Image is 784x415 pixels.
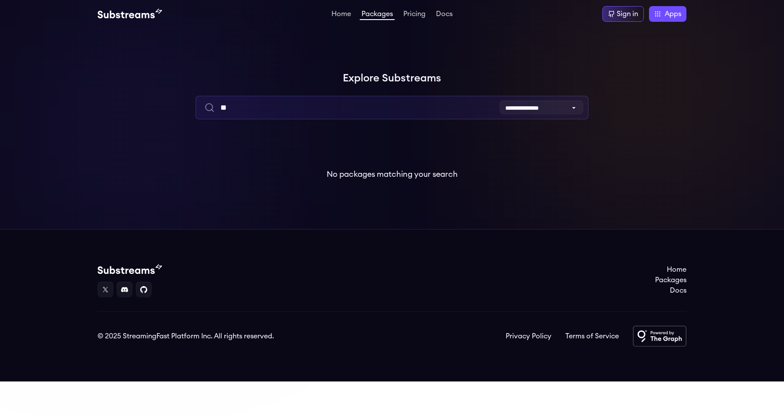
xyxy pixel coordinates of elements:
span: Apps [665,9,681,19]
a: Docs [434,10,454,19]
a: Pricing [402,10,427,19]
h1: Explore Substreams [98,70,686,87]
a: Sign in [602,6,644,22]
a: Home [655,264,686,275]
a: Home [330,10,353,19]
div: © 2025 StreamingFast Platform Inc. All rights reserved. [98,331,274,341]
a: Privacy Policy [506,331,551,341]
a: Terms of Service [565,331,619,341]
a: Packages [360,10,395,20]
a: Packages [655,275,686,285]
img: Substream's logo [98,9,162,19]
a: Docs [655,285,686,296]
div: Sign in [617,9,638,19]
img: Substream's logo [98,264,162,275]
img: Powered by The Graph [633,326,686,347]
p: No packages matching your search [327,168,458,180]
